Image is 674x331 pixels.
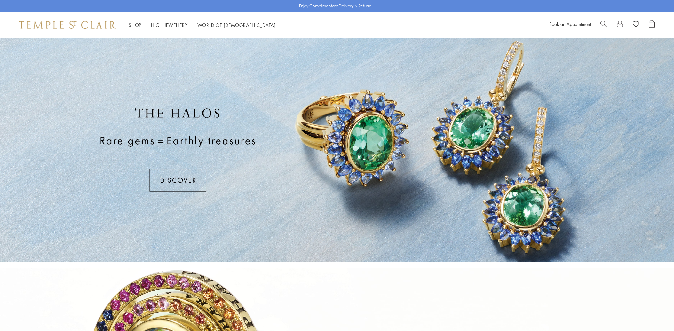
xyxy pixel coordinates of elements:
img: Temple St. Clair [19,21,116,29]
nav: Main navigation [129,21,276,29]
a: High JewelleryHigh Jewellery [151,22,188,28]
p: Enjoy Complimentary Delivery & Returns [299,3,372,9]
a: Open Shopping Bag [649,20,655,30]
a: View Wishlist [633,20,639,30]
a: World of [DEMOGRAPHIC_DATA]World of [DEMOGRAPHIC_DATA] [197,22,276,28]
a: ShopShop [129,22,141,28]
a: Book an Appointment [549,21,591,27]
a: Search [600,20,607,30]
